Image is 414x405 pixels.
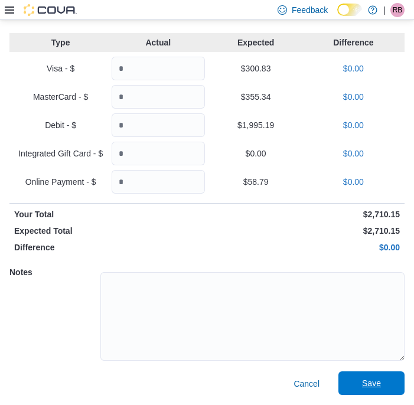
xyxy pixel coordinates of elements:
p: $300.83 [210,63,302,74]
p: Integrated Gift Card - $ [14,148,107,159]
p: $0.00 [307,176,400,188]
input: Dark Mode [337,4,362,16]
p: $58.79 [210,176,302,188]
p: Actual [112,37,204,48]
span: Cancel [294,378,320,390]
p: Online Payment - $ [14,176,107,188]
p: | [383,3,386,17]
input: Quantity [112,113,204,137]
span: Save [362,377,381,389]
p: $1,995.19 [210,119,302,131]
p: Expected Total [14,225,205,237]
p: $2,710.15 [210,208,400,220]
input: Quantity [112,142,204,165]
input: Quantity [112,170,204,194]
input: Quantity [112,85,204,109]
p: Expected [210,37,302,48]
p: $0.00 [307,91,400,103]
p: Difference [14,241,205,253]
img: Cova [24,4,77,16]
p: $0.00 [210,241,400,253]
p: $0.00 [210,148,302,159]
p: Visa - $ [14,63,107,74]
p: $355.34 [210,91,302,103]
p: $0.00 [307,119,400,131]
span: Feedback [292,4,328,16]
div: Randi Branston [390,3,405,17]
button: Save [338,371,405,395]
span: Dark Mode [337,16,338,17]
span: RB [393,3,403,17]
p: Your Total [14,208,205,220]
p: Debit - $ [14,119,107,131]
p: $2,710.15 [210,225,400,237]
p: $0.00 [307,63,400,74]
p: Type [14,37,107,48]
button: Cancel [289,372,324,396]
input: Quantity [112,57,204,80]
h5: Notes [9,260,98,284]
p: MasterCard - $ [14,91,107,103]
p: Difference [307,37,400,48]
p: $0.00 [307,148,400,159]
